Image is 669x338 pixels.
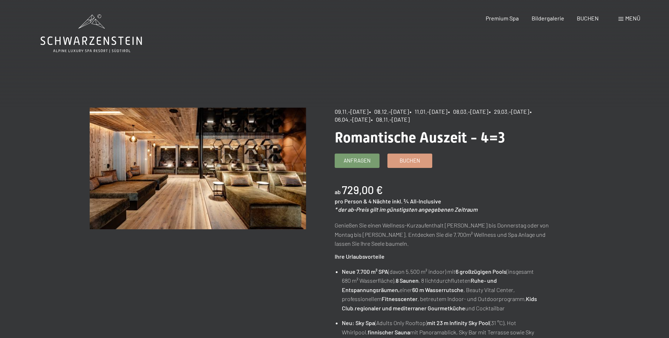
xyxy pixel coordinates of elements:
[90,108,306,229] img: Romantische Auszeit - 4=3
[335,198,367,205] span: pro Person &
[342,319,375,326] strong: Neu: Sky Spa
[392,198,441,205] span: inkl. ¾ All-Inclusive
[412,286,463,293] strong: 60 m Wasserrutsche
[335,253,385,260] strong: Ihre Urlaubsvorteile
[342,295,537,311] strong: Kids Club
[335,206,477,213] em: * der ab-Preis gilt im günstigsten angegebenen Zeitraum
[448,108,488,115] span: • 08.03.–[DATE]
[355,305,465,311] strong: regionaler und mediterraner Gourmetküche
[368,198,391,205] span: 4 Nächte
[577,15,599,22] a: BUCHEN
[342,267,551,313] li: (davon 5.500 m² indoor) mit (insgesamt 680 m² Wasserfläche), , 8 lichtdurchfluteten einer , Beaut...
[532,15,564,22] a: Bildergalerie
[371,116,410,123] span: • 08.11.–[DATE]
[625,15,640,22] span: Menü
[335,154,379,168] a: Anfragen
[342,268,388,275] strong: Neue 7.700 m² SPA
[335,129,505,146] span: Romantische Auszeit - 4=3
[486,15,519,22] a: Premium Spa
[388,154,432,168] a: Buchen
[456,268,507,275] strong: 6 großzügigen Pools
[400,157,420,164] span: Buchen
[335,221,551,248] p: Genießen Sie einen Wellness-Kurzaufenthalt [PERSON_NAME] bis Donnerstag oder von Montag bis [PERS...
[344,157,371,164] span: Anfragen
[342,277,497,293] strong: Ruhe- und Entspannungsräumen,
[335,108,368,115] span: 09.11.–[DATE]
[342,183,383,196] b: 729,00 €
[427,319,490,326] strong: mit 23 m Infinity Sky Pool
[489,108,529,115] span: • 29.03.–[DATE]
[368,329,410,335] strong: finnischer Sauna
[396,277,419,284] strong: 8 Saunen
[369,108,409,115] span: • 08.12.–[DATE]
[382,295,418,302] strong: Fitnesscenter
[410,108,447,115] span: • 11.01.–[DATE]
[335,188,341,195] span: ab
